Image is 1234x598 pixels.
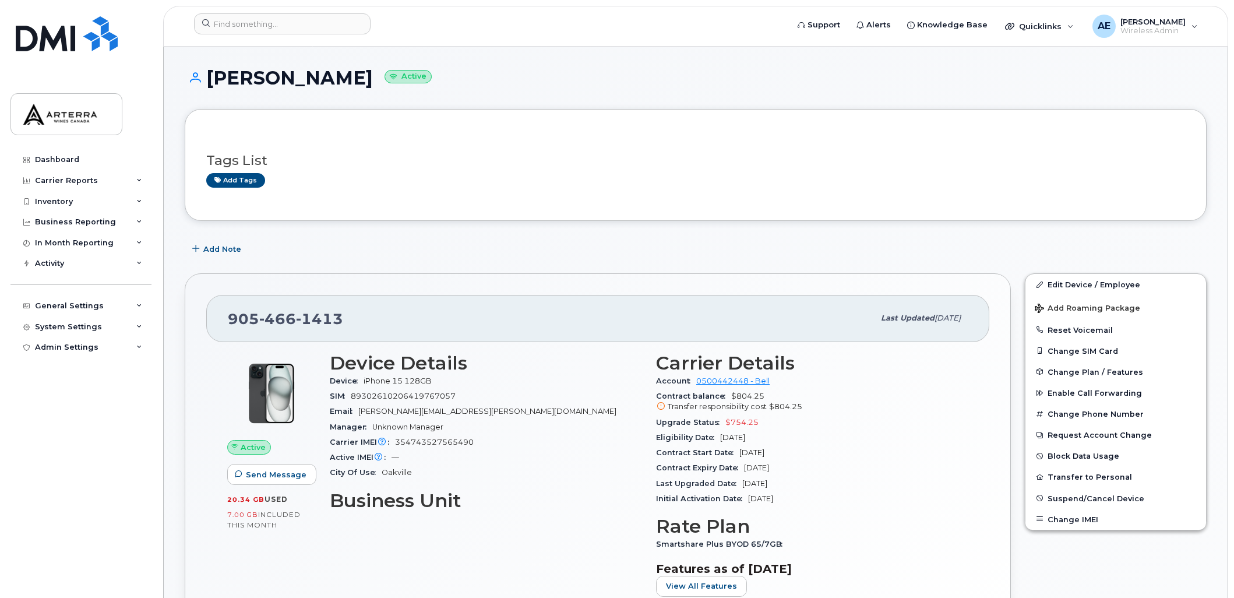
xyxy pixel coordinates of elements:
[1048,367,1143,376] span: Change Plan / Features
[739,448,764,457] span: [DATE]
[1025,296,1206,319] button: Add Roaming Package
[1025,488,1206,509] button: Suspend/Cancel Device
[656,377,696,385] span: Account
[656,494,748,503] span: Initial Activation Date
[385,70,432,83] small: Active
[372,423,443,431] span: Unknown Manager
[656,392,968,413] span: $804.25
[742,479,767,488] span: [DATE]
[1025,274,1206,295] a: Edit Device / Employee
[228,310,343,328] span: 905
[185,68,1207,88] h1: [PERSON_NAME]
[206,173,265,188] a: Add tags
[656,463,744,472] span: Contract Expiry Date
[241,442,266,453] span: Active
[206,153,1185,168] h3: Tags List
[1025,319,1206,340] button: Reset Voicemail
[656,353,968,374] h3: Carrier Details
[395,438,474,446] span: 354743527565490
[1025,340,1206,361] button: Change SIM Card
[330,407,358,416] span: Email
[227,511,258,519] span: 7.00 GB
[227,464,316,485] button: Send Message
[656,516,968,537] h3: Rate Plan
[656,562,968,576] h3: Features as of [DATE]
[656,448,739,457] span: Contract Start Date
[1048,389,1142,398] span: Enable Call Forwarding
[1025,403,1206,424] button: Change Phone Number
[720,433,745,442] span: [DATE]
[330,453,392,462] span: Active IMEI
[769,402,802,411] span: $804.25
[358,407,616,416] span: [PERSON_NAME][EMAIL_ADDRESS][PERSON_NAME][DOMAIN_NAME]
[330,490,642,511] h3: Business Unit
[1025,382,1206,403] button: Enable Call Forwarding
[748,494,773,503] span: [DATE]
[656,433,720,442] span: Eligibility Date
[656,479,742,488] span: Last Upgraded Date
[382,468,412,477] span: Oakville
[351,392,456,400] span: 89302610206419767057
[246,469,306,480] span: Send Message
[1025,361,1206,382] button: Change Plan / Features
[935,314,961,322] span: [DATE]
[227,510,301,529] span: included this month
[668,402,767,411] span: Transfer responsibility cost
[1025,466,1206,487] button: Transfer to Personal
[1025,424,1206,445] button: Request Account Change
[330,377,364,385] span: Device
[656,540,788,548] span: Smartshare Plus BYOD 65/7GB
[1025,509,1206,530] button: Change IMEI
[666,581,737,592] span: View All Features
[392,453,399,462] span: —
[185,238,251,259] button: Add Note
[725,418,759,427] span: $754.25
[656,576,747,597] button: View All Features
[1035,304,1140,315] span: Add Roaming Package
[1048,494,1144,502] span: Suspend/Cancel Device
[265,495,288,504] span: used
[203,244,241,255] span: Add Note
[330,468,382,477] span: City Of Use
[744,463,769,472] span: [DATE]
[364,377,432,385] span: iPhone 15 128GB
[227,495,265,504] span: 20.34 GB
[330,438,395,446] span: Carrier IMEI
[259,310,296,328] span: 466
[1025,445,1206,466] button: Block Data Usage
[330,423,372,431] span: Manager
[330,353,642,374] h3: Device Details
[696,377,770,385] a: 0500442448 - Bell
[237,358,306,428] img: iPhone_15_Black.png
[296,310,343,328] span: 1413
[881,314,935,322] span: Last updated
[656,392,731,400] span: Contract balance
[656,418,725,427] span: Upgrade Status
[330,392,351,400] span: SIM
